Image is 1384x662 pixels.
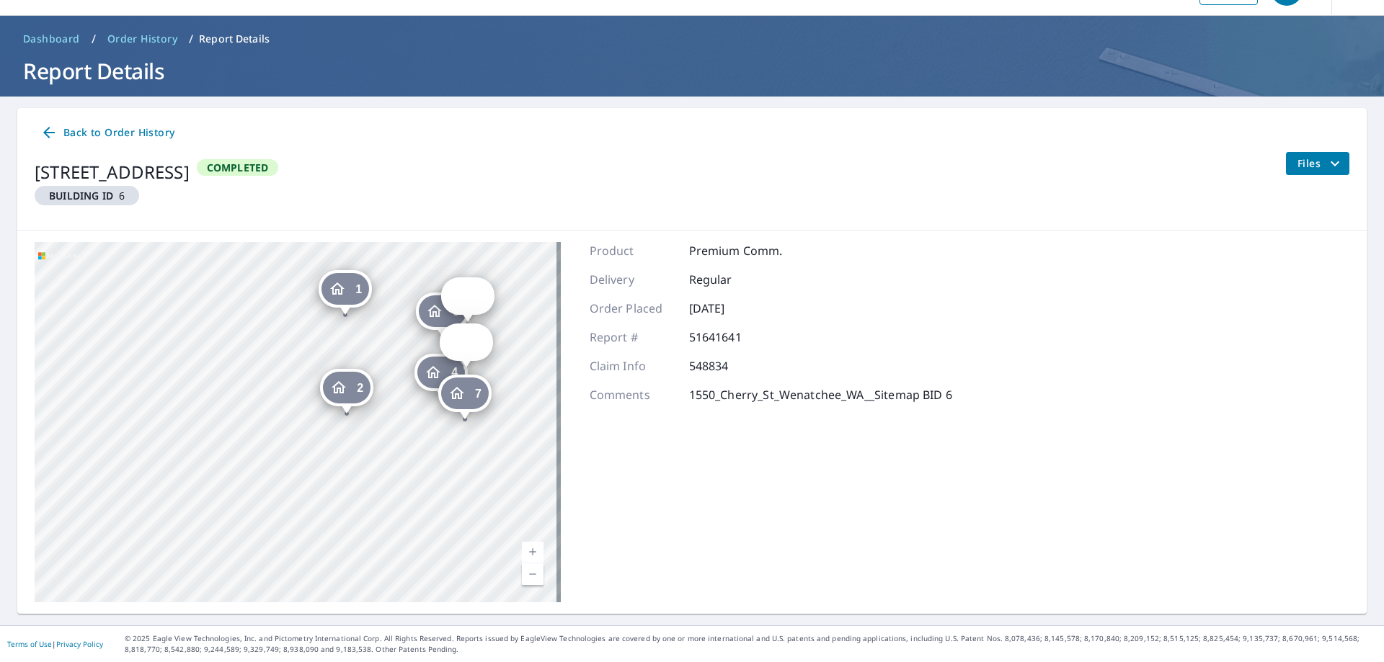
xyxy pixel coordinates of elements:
h1: Report Details [17,56,1367,86]
span: Back to Order History [40,124,174,142]
span: 6 [476,336,483,347]
p: Regular [689,271,776,288]
p: Premium Comm. [689,242,783,259]
p: Report # [590,328,676,346]
span: Dashboard [23,32,80,46]
p: 1550_Cherry_St_Wenatchee_WA__Sitemap BID 6 [689,386,952,403]
div: Dropped pin, building 3, Residential property, 1550 Cherry St Wenatchee, WA 98801 [416,292,469,337]
div: Dropped pin, building 1, Residential property, 1550 Cherry St Wenatchee, WA 98801 [319,270,372,315]
p: Product [590,242,676,259]
div: Dropped pin, building 4, Residential property, 1550 Cherry St Wenatchee, WA 98801 [414,354,468,398]
em: Building ID [49,189,113,202]
li: / [92,30,96,48]
div: Dropped pin, building 5, Residential property, 1550 Cherry St Wenatchee, WA 98801 [441,277,494,322]
span: 6 [40,189,133,202]
p: Order Placed [590,300,676,317]
p: | [7,640,103,648]
a: Order History [102,27,183,50]
p: 548834 [689,357,776,375]
div: Dropped pin, building 6, Residential property, 1550 Cherry St Wenatchee, WA 98801 [440,323,493,368]
div: Dropped pin, building 2, Residential property, 1550 Cherry St Wenatchee, WA 98801 [320,369,373,413]
span: 5 [478,291,484,302]
span: Files [1297,155,1344,172]
p: 51641641 [689,328,776,346]
a: Privacy Policy [56,639,103,649]
a: Current Level 18, Zoom In [522,542,544,563]
p: [DATE] [689,300,776,317]
span: 1 [355,284,362,295]
span: Order History [107,32,177,46]
span: 2 [357,383,363,393]
a: Back to Order History [35,120,180,146]
p: Claim Info [590,357,676,375]
a: Terms of Use [7,639,52,649]
p: Comments [590,386,676,403]
li: / [189,30,193,48]
p: Delivery [590,271,676,288]
a: Dashboard [17,27,86,50]
span: Completed [198,161,278,174]
p: Report Details [199,32,270,46]
span: 7 [475,388,482,399]
span: 4 [451,367,458,377]
nav: breadcrumb [17,27,1367,50]
div: [STREET_ADDRESS] [35,159,190,185]
a: Current Level 18, Zoom Out [522,563,544,585]
p: © 2025 Eagle View Technologies, Inc. and Pictometry International Corp. All Rights Reserved. Repo... [125,633,1377,655]
button: filesDropdownBtn-51641641 [1285,152,1349,175]
div: Dropped pin, building 7, Residential property, 1550 Cherry St Wenatchee, WA 98801 [438,375,492,419]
